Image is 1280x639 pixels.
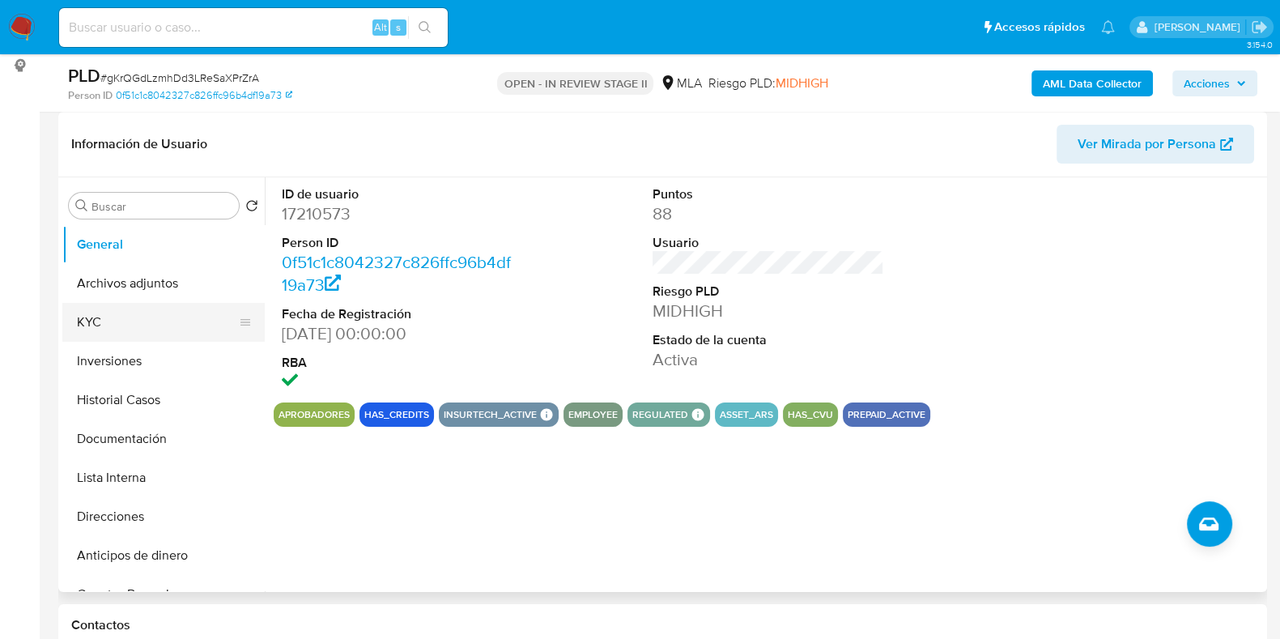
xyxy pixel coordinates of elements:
[848,411,925,418] button: prepaid_active
[653,331,884,349] dt: Estado de la cuenta
[62,575,265,614] button: Cuentas Bancarias
[116,88,292,103] a: 0f51c1c8042327c826ffc96b4df19a73
[282,202,513,225] dd: 17210573
[444,411,537,418] button: insurtech_active
[1246,38,1272,51] span: 3.154.0
[282,305,513,323] dt: Fecha de Registración
[364,411,429,418] button: has_credits
[1154,19,1245,35] p: andres.vilosio@mercadolibre.com
[775,74,827,92] span: MIDHIGH
[568,411,618,418] button: employee
[71,136,207,152] h1: Información de Usuario
[374,19,387,35] span: Alt
[62,497,265,536] button: Direcciones
[279,411,350,418] button: Aprobadores
[1101,20,1115,34] a: Notificaciones
[994,19,1085,36] span: Accesos rápidos
[653,348,884,371] dd: Activa
[653,283,884,300] dt: Riesgo PLD
[1172,70,1257,96] button: Acciones
[91,199,232,214] input: Buscar
[62,420,265,458] button: Documentación
[68,88,113,103] b: Person ID
[1078,125,1216,164] span: Ver Mirada por Persona
[245,199,258,217] button: Volver al orden por defecto
[1043,70,1142,96] b: AML Data Collector
[62,536,265,575] button: Anticipos de dinero
[632,411,688,418] button: regulated
[1031,70,1153,96] button: AML Data Collector
[1057,125,1254,164] button: Ver Mirada por Persona
[282,354,513,372] dt: RBA
[1184,70,1230,96] span: Acciones
[62,458,265,497] button: Lista Interna
[282,234,513,252] dt: Person ID
[68,62,100,88] b: PLD
[653,202,884,225] dd: 88
[62,381,265,420] button: Historial Casos
[59,17,448,38] input: Buscar usuario o caso...
[408,16,441,39] button: search-icon
[62,264,265,303] button: Archivos adjuntos
[282,250,511,296] a: 0f51c1c8042327c826ffc96b4df19a73
[100,70,259,86] span: # gKrQGdLzmhDd3LReSaXPrZrA
[708,75,827,92] span: Riesgo PLD:
[62,225,265,264] button: General
[282,322,513,345] dd: [DATE] 00:00:00
[653,300,884,322] dd: MIDHIGH
[653,234,884,252] dt: Usuario
[282,185,513,203] dt: ID de usuario
[720,411,773,418] button: asset_ars
[396,19,401,35] span: s
[71,617,1254,633] h1: Contactos
[75,199,88,212] button: Buscar
[1251,19,1268,36] a: Salir
[653,185,884,203] dt: Puntos
[62,342,265,381] button: Inversiones
[497,72,653,95] p: OPEN - IN REVIEW STAGE II
[788,411,833,418] button: has_cvu
[62,303,252,342] button: KYC
[660,75,701,92] div: MLA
